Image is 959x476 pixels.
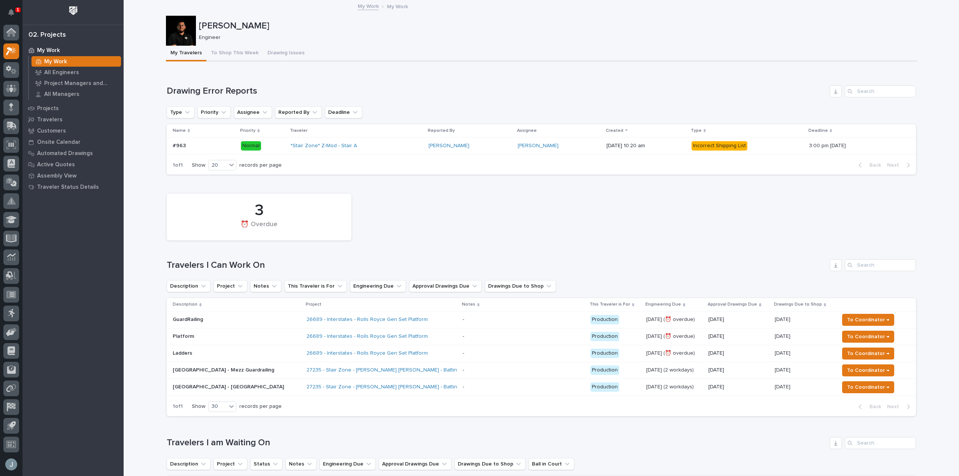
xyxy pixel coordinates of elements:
[842,314,894,326] button: To Coordinator →
[842,381,894,393] button: To Coordinator →
[590,382,619,392] div: Production
[708,316,769,323] p: [DATE]
[708,384,769,390] p: [DATE]
[325,106,362,118] button: Deadline
[37,128,66,134] p: Customers
[350,280,406,292] button: Engineering Due
[209,161,227,169] div: 20
[291,143,357,149] a: *Stair Zone* Z-Mod - Stair A
[173,350,300,357] p: Ladders
[646,384,702,390] p: [DATE] (2 workdays)
[167,86,827,97] h1: Drawing Error Reports
[22,45,124,56] a: My Work
[887,403,904,410] span: Next
[192,403,205,410] p: Show
[708,300,757,309] p: Approval Drawings Due
[173,300,197,309] p: Description
[209,403,227,410] div: 30
[463,316,464,323] div: -
[606,143,685,149] p: [DATE] 10:20 am
[320,458,376,470] button: Engineering Due
[179,201,339,220] div: 3
[306,333,428,340] a: 26689 - Interstates - Rolls Royce Gen Set Platform
[29,78,124,88] a: Project Managers and Engineers
[22,148,124,159] a: Automated Drawings
[853,162,884,169] button: Back
[173,384,300,390] p: [GEOGRAPHIC_DATA] - [GEOGRAPHIC_DATA]
[691,127,702,135] p: Type
[29,67,124,78] a: All Engineers
[37,150,93,157] p: Automated Drawings
[847,315,889,324] span: To Coordinator →
[29,56,124,67] a: My Work
[884,403,916,410] button: Next
[22,136,124,148] a: Onsite Calendar
[454,458,526,470] button: Drawings Due to Shop
[590,366,619,375] div: Production
[250,280,281,292] button: Notes
[845,85,916,97] input: Search
[646,316,702,323] p: [DATE] (⏰ overdue)
[462,300,475,309] p: Notes
[167,280,211,292] button: Description
[37,184,99,191] p: Traveler Status Details
[463,350,464,357] div: -
[775,315,792,323] p: [DATE]
[37,47,60,54] p: My Work
[845,259,916,271] input: Search
[192,162,205,169] p: Show
[590,349,619,358] div: Production
[284,280,347,292] button: This Traveler is For
[214,280,247,292] button: Project
[590,315,619,324] div: Production
[37,161,75,168] p: Active Quotes
[847,366,889,375] span: To Coordinator →
[167,260,827,271] h1: Travelers I Can Work On
[590,300,630,309] p: This Traveler is For
[708,333,769,340] p: [DATE]
[167,311,916,328] tr: GuardRailing26689 - Interstates - Rolls Royce Gen Set Platform - Production[DATE] (⏰ overdue)[DAT...
[306,350,428,357] a: 26689 - Interstates - Rolls Royce Gen Set Platform
[206,46,263,61] button: To Shop This Week
[37,116,63,123] p: Travelers
[22,181,124,192] a: Traveler Status Details
[290,127,308,135] p: Traveler
[167,156,189,175] p: 1 of 1
[387,2,408,10] p: My Work
[306,384,490,390] a: 27235 - Stair Zone - [PERSON_NAME] [PERSON_NAME] - Batting Cage Stairs
[44,91,79,98] p: All Managers
[606,127,623,135] p: Created
[429,143,469,149] a: [PERSON_NAME]
[463,384,464,390] div: -
[645,300,681,309] p: Engineering Due
[250,458,282,470] button: Status
[199,34,911,41] p: Engineer
[167,437,827,448] h1: Travelers I am Waiting On
[409,280,482,292] button: Approval Drawings Due
[692,141,747,151] div: Incorrect Shipping List
[485,280,556,292] button: Drawings Due to Shop
[847,383,889,392] span: To Coordinator →
[708,367,769,373] p: [DATE]
[167,106,194,118] button: Type
[646,367,702,373] p: [DATE] (2 workdays)
[167,379,916,395] tr: [GEOGRAPHIC_DATA] - [GEOGRAPHIC_DATA]27235 - Stair Zone - [PERSON_NAME] [PERSON_NAME] - Batting C...
[167,345,916,362] tr: Ladders26689 - Interstates - Rolls Royce Gen Set Platform - Production[DATE] (⏰ overdue)[DATE][DA...
[842,364,894,376] button: To Coordinator →
[847,349,889,358] span: To Coordinator →
[22,103,124,114] a: Projects
[847,332,889,341] span: To Coordinator →
[22,125,124,136] a: Customers
[529,458,574,470] button: Ball in Court
[887,162,904,169] span: Next
[239,162,282,169] p: records per page
[167,328,916,345] tr: Platform26689 - Interstates - Rolls Royce Gen Set Platform - Production[DATE] (⏰ overdue)[DATE][D...
[646,333,702,340] p: [DATE] (⏰ overdue)
[22,114,124,125] a: Travelers
[646,350,702,357] p: [DATE] (⏰ overdue)
[197,106,231,118] button: Priority
[173,333,300,340] p: Platform
[173,141,187,149] p: #963
[167,458,211,470] button: Description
